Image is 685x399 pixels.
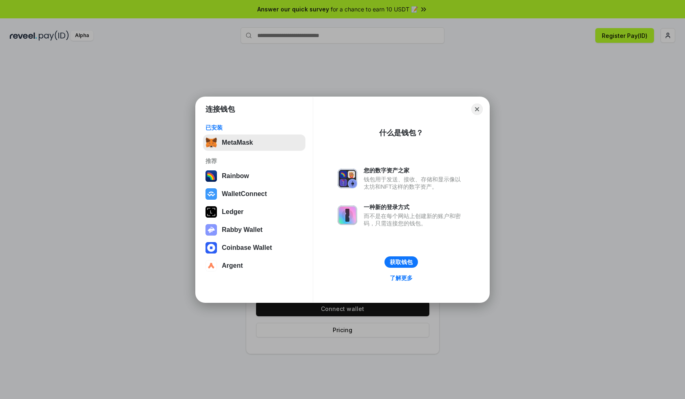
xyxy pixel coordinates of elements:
[203,258,305,274] button: Argent
[203,134,305,151] button: MetaMask
[338,169,357,188] img: svg+xml,%3Csvg%20xmlns%3D%22http%3A%2F%2Fwww.w3.org%2F2000%2Fsvg%22%20fill%3D%22none%22%20viewBox...
[390,258,413,266] div: 获取钱包
[205,157,303,165] div: 推荐
[364,212,465,227] div: 而不是在每个网站上创建新的账户和密码，只需连接您的钱包。
[338,205,357,225] img: svg+xml,%3Csvg%20xmlns%3D%22http%3A%2F%2Fwww.w3.org%2F2000%2Fsvg%22%20fill%3D%22none%22%20viewBox...
[364,176,465,190] div: 钱包用于发送、接收、存储和显示像以太坊和NFT这样的数字资产。
[222,208,243,216] div: Ledger
[385,273,418,283] a: 了解更多
[390,274,413,282] div: 了解更多
[222,226,263,234] div: Rabby Wallet
[379,128,423,138] div: 什么是钱包？
[222,190,267,198] div: WalletConnect
[205,224,217,236] img: svg+xml,%3Csvg%20xmlns%3D%22http%3A%2F%2Fwww.w3.org%2F2000%2Fsvg%22%20fill%3D%22none%22%20viewBox...
[384,256,418,268] button: 获取钱包
[222,244,272,251] div: Coinbase Wallet
[205,206,217,218] img: svg+xml,%3Csvg%20xmlns%3D%22http%3A%2F%2Fwww.w3.org%2F2000%2Fsvg%22%20width%3D%2228%22%20height%3...
[205,188,217,200] img: svg+xml,%3Csvg%20width%3D%2228%22%20height%3D%2228%22%20viewBox%3D%220%200%2028%2028%22%20fill%3D...
[203,186,305,202] button: WalletConnect
[205,242,217,254] img: svg+xml,%3Csvg%20width%3D%2228%22%20height%3D%2228%22%20viewBox%3D%220%200%2028%2028%22%20fill%3D...
[203,204,305,220] button: Ledger
[471,104,483,115] button: Close
[203,240,305,256] button: Coinbase Wallet
[222,139,253,146] div: MetaMask
[205,124,303,131] div: 已安装
[222,262,243,269] div: Argent
[203,222,305,238] button: Rabby Wallet
[205,170,217,182] img: svg+xml,%3Csvg%20width%3D%22120%22%20height%3D%22120%22%20viewBox%3D%220%200%20120%20120%22%20fil...
[222,172,249,180] div: Rainbow
[205,104,235,114] h1: 连接钱包
[205,260,217,271] img: svg+xml,%3Csvg%20width%3D%2228%22%20height%3D%2228%22%20viewBox%3D%220%200%2028%2028%22%20fill%3D...
[364,203,465,211] div: 一种新的登录方式
[364,167,465,174] div: 您的数字资产之家
[203,168,305,184] button: Rainbow
[205,137,217,148] img: svg+xml,%3Csvg%20fill%3D%22none%22%20height%3D%2233%22%20viewBox%3D%220%200%2035%2033%22%20width%...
